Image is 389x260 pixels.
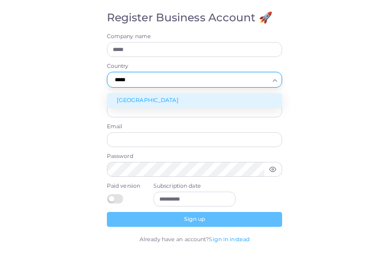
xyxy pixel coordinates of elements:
label: Country [107,62,283,70]
button: Sign up [107,212,283,227]
li: [GEOGRAPHIC_DATA] [107,93,283,108]
span: Already have an account? [140,236,209,243]
input: Search for option [111,74,269,85]
label: Email [107,123,283,131]
label: Company name [107,33,283,41]
label: Paid version [107,182,143,190]
h4: Register Business Account 🚀 [107,11,283,24]
label: Password [107,153,283,160]
label: Subscription date [153,182,236,190]
div: Search for option [107,72,283,88]
a: Sign in instead [209,236,249,243]
label: Full Name [107,93,283,101]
